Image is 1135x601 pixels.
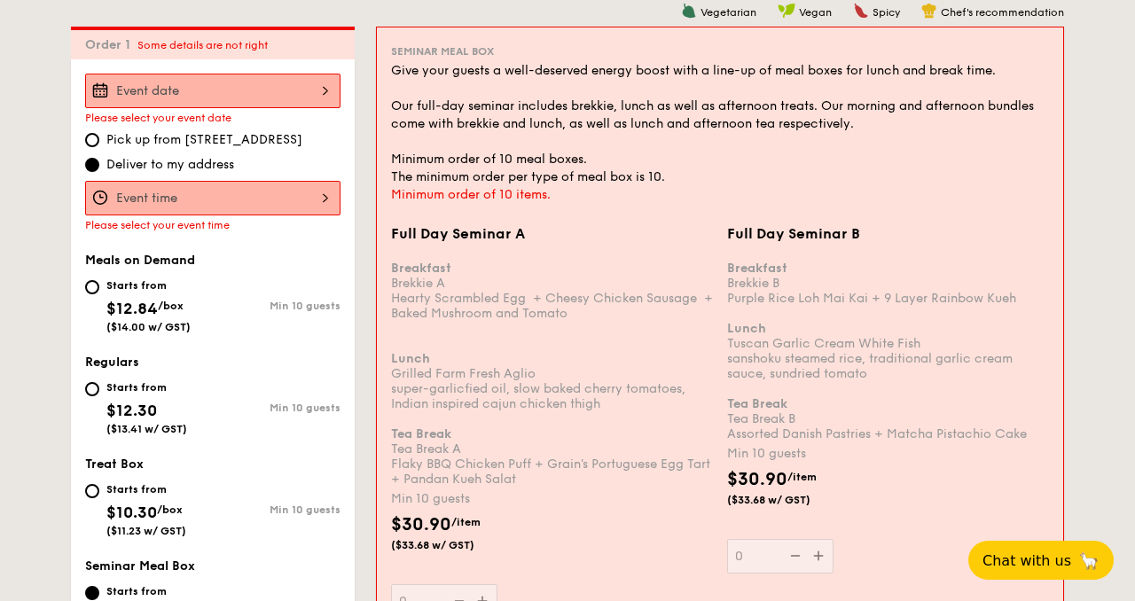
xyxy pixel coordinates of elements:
[727,493,848,507] span: ($33.68 w/ GST)
[85,112,340,124] div: Please select your event date
[106,482,186,496] div: Starts from
[106,299,158,318] span: $12.84
[85,355,139,370] span: Regulars
[391,261,451,276] b: Breakfast
[213,300,340,312] div: Min 10 guests
[853,3,869,19] img: icon-spicy.37a8142b.svg
[701,6,756,19] span: Vegetarian
[85,219,230,231] span: Please select your event time
[85,457,144,472] span: Treat Box
[727,469,787,490] span: $30.90
[391,45,494,58] span: Seminar Meal Box
[106,131,302,149] span: Pick up from [STREET_ADDRESS]
[158,300,184,312] span: /box
[85,158,99,172] input: Deliver to my address
[391,538,512,552] span: ($33.68 w/ GST)
[106,423,187,435] span: ($13.41 w/ GST)
[727,261,787,276] b: Breakfast
[106,525,186,537] span: ($11.23 w/ GST)
[451,516,481,528] span: /item
[787,471,817,483] span: /item
[799,6,832,19] span: Vegan
[391,351,430,366] b: Lunch
[873,6,900,19] span: Spicy
[106,503,157,522] span: $10.30
[106,380,187,394] div: Starts from
[391,514,451,535] span: $30.90
[681,3,697,19] img: icon-vegetarian.fe4039eb.svg
[778,3,795,19] img: icon-vegan.f8ff3823.svg
[727,246,1049,441] div: Brekkie B Purple Rice Loh Mai Kai + 9 Layer Rainbow Kueh Tuscan Garlic Cream White Fish sanshoku ...
[85,74,340,108] input: Event date
[85,37,137,52] span: Order 1
[85,586,99,600] input: Starts from$21.60/bundle($23.54 w/ GST)Min 10 guests
[391,426,451,441] b: Tea Break
[157,503,183,516] span: /box
[391,62,1049,186] div: Give your guests a well-deserved energy boost with a line-up of meal boxes for lunch and break ti...
[921,3,937,19] img: icon-chef-hat.a58ddaea.svg
[727,225,860,242] span: Full Day Seminar B
[106,156,234,174] span: Deliver to my address
[106,278,191,293] div: Starts from
[106,321,191,333] span: ($14.00 w/ GST)
[727,396,787,411] b: Tea Break
[213,503,340,516] div: Min 10 guests
[85,484,99,498] input: Starts from$10.30/box($11.23 w/ GST)Min 10 guests
[85,253,195,268] span: Meals on Demand
[85,133,99,147] input: Pick up from [STREET_ADDRESS]
[1078,550,1100,571] span: 🦙
[85,558,195,574] span: Seminar Meal Box
[391,490,713,508] div: Min 10 guests
[727,445,1049,463] div: Min 10 guests
[391,225,525,242] span: Full Day Seminar A
[941,6,1064,19] span: Chef's recommendation
[391,186,1049,204] div: Minimum order of 10 items.
[137,39,268,51] span: Some details are not right
[213,402,340,414] div: Min 10 guests
[85,280,99,294] input: Starts from$12.84/box($14.00 w/ GST)Min 10 guests
[968,541,1114,580] button: Chat with us🦙
[85,382,99,396] input: Starts from$12.30($13.41 w/ GST)Min 10 guests
[85,181,340,215] input: Event time
[982,552,1071,569] span: Chat with us
[727,321,766,336] b: Lunch
[391,246,713,487] div: Brekkie A Hearty Scrambled Egg + Cheesy Chicken Sausage + Baked Mushroom and Tomato Grilled Farm ...
[106,584,200,598] div: Starts from
[106,401,157,420] span: $12.30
